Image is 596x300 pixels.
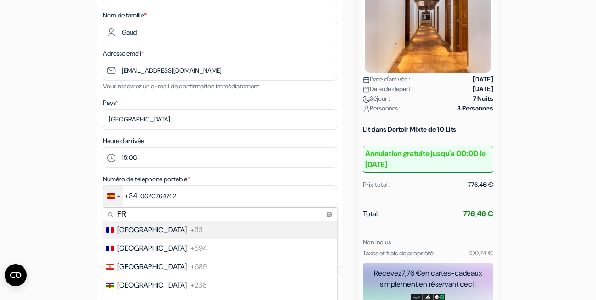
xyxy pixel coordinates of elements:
[363,104,401,113] span: Personnes :
[363,84,413,94] span: Date de départ :
[117,280,187,291] span: [GEOGRAPHIC_DATA]
[103,11,147,20] label: Nom de famille
[190,280,206,291] span: +236
[117,261,187,272] span: [GEOGRAPHIC_DATA]
[363,208,379,219] span: Total:
[363,75,410,84] span: Date d'arrivée :
[363,96,370,103] img: moon.svg
[363,238,391,246] small: Non inclus
[103,60,337,81] input: Entrer adresse e-mail
[103,49,144,58] label: Adresse email
[363,76,370,83] img: calendar.svg
[103,208,337,221] input: Search
[363,268,493,290] div: Recevez en cartes-cadeaux simplement en réservant ceci !
[363,249,435,257] small: Taxes et frais de propriété:
[117,225,187,236] span: [GEOGRAPHIC_DATA]
[190,243,207,254] span: +594
[117,243,187,254] span: [GEOGRAPHIC_DATA]
[463,209,493,219] strong: 776,46 €
[103,82,259,90] small: Vous recevrez un e-mail de confirmation immédiatement
[103,186,138,206] button: Change country, selected Spain (+34)
[103,98,118,108] label: Pays
[473,84,493,94] strong: [DATE]
[401,268,421,278] span: 7,76 €
[190,261,207,272] span: +689
[473,94,493,104] strong: 7 Nuits
[468,180,493,190] div: 776,46 €
[363,146,493,173] b: Annulation gratuite jusqu'a 00:00 le [DATE]
[5,264,27,286] button: Ouvrir le widget CMP
[363,105,370,112] img: user_icon.svg
[363,94,390,104] span: Séjour :
[363,86,370,93] img: calendar.svg
[469,249,493,257] small: 100,74 €
[324,209,335,220] button: Clear search
[363,180,390,190] div: Prix total :
[457,104,493,113] strong: 3 Personnes
[103,22,337,42] input: Entrer le nom de famille
[103,174,190,184] label: Numéro de telephone portable
[473,75,493,84] strong: [DATE]
[103,185,337,206] input: 612 34 56 78
[125,190,138,202] div: +34
[103,136,144,146] label: Heure d'arrivée
[190,225,203,236] span: +33
[363,125,456,133] b: Lit dans Dortoir Mixte de 10 Lits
